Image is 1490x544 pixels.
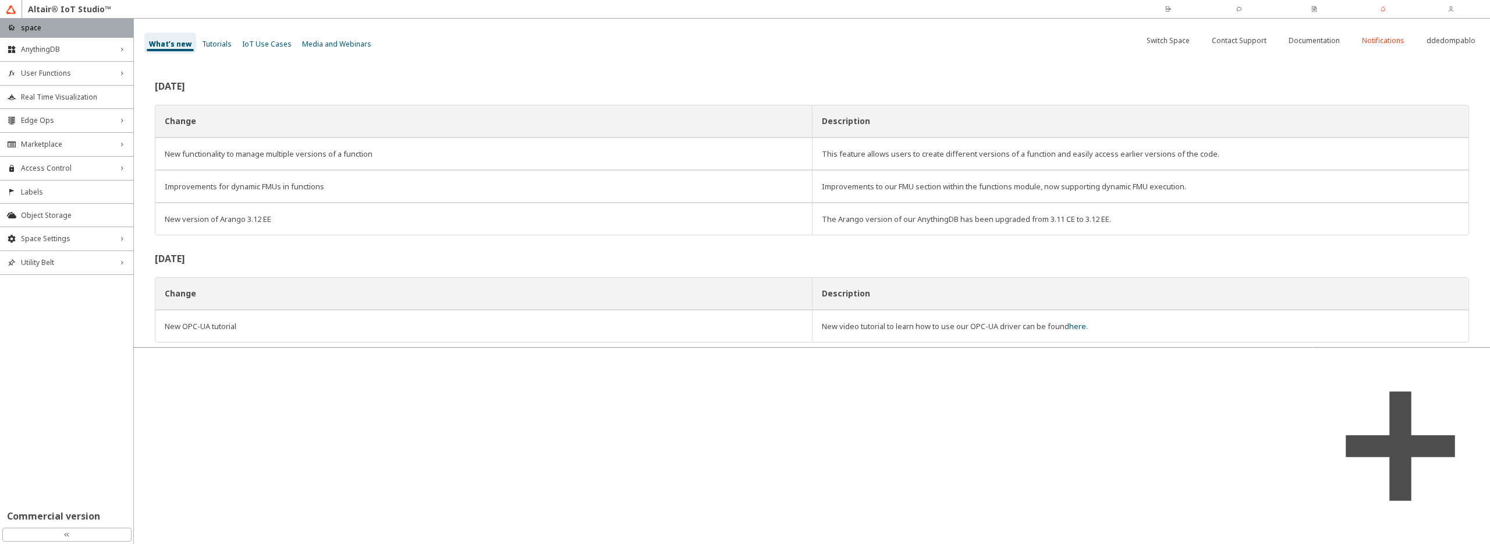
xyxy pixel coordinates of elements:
[165,320,803,333] div: New OPC-UA tutorial
[812,277,1469,310] th: Description
[21,45,112,54] span: AnythingDB
[155,82,1469,91] h2: [DATE]
[21,140,112,149] span: Marketplace
[822,180,1459,193] div: Improvements to our FMU section within the functions module, now supporting dynamic FMU execution.
[155,105,812,137] th: Change
[202,39,232,49] span: Tutorials
[155,277,812,310] th: Change
[165,213,803,225] div: New version of Arango 3.12 EE
[165,180,803,193] div: Improvements for dynamic FMUs in functions
[21,69,112,78] span: User Functions
[822,147,1459,160] div: This feature allows users to create different versions of a function and easily access earlier ve...
[242,39,292,49] span: IoT Use Cases
[21,211,126,220] span: Object Storage
[155,254,1469,263] h2: [DATE]
[21,188,126,197] span: Labels
[21,116,112,125] span: Edge Ops
[302,39,371,49] span: Media and Webinars
[21,258,112,267] span: Utility Belt
[21,234,112,243] span: Space Settings
[822,213,1459,225] div: The Arango version of our AnythingDB has been upgraded from 3.11 CE to 3.12 EE.
[1069,321,1086,331] a: here
[21,93,126,102] span: Real Time Visualization
[21,164,112,173] span: Access Control
[822,320,1459,333] div: New video tutorial to learn how to use our OPC-UA driver can be found .
[165,147,803,160] div: New functionality to manage multiple versions of a function
[149,39,191,49] span: What’s new
[21,23,41,33] p: space
[812,105,1469,137] th: Description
